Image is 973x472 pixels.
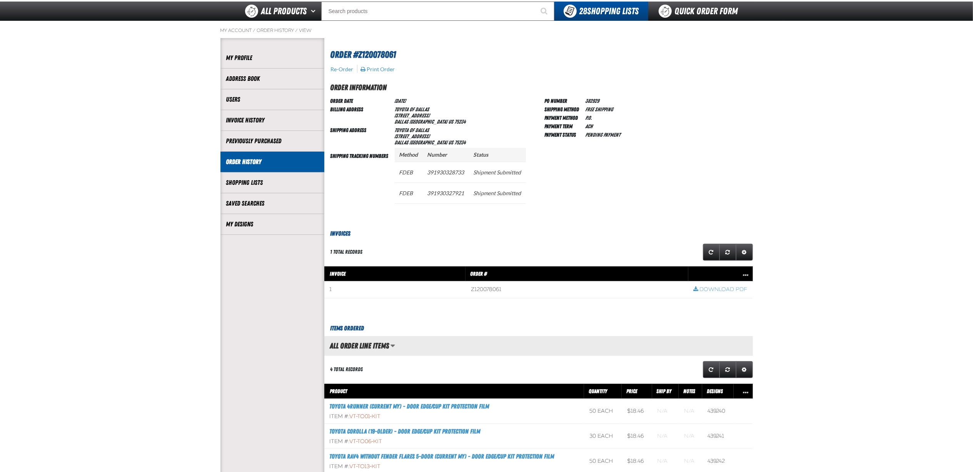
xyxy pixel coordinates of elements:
a: Order History [226,157,319,166]
bdo: 75234 [454,139,466,146]
td: 30 each [584,424,622,449]
td: PO Number [545,96,582,105]
a: Shopping Lists [226,178,319,187]
span: Pending payment [586,132,621,138]
bdo: 75234 [454,119,466,125]
td: 439241 [702,424,734,449]
a: Address Book [226,74,319,83]
a: Invoice History [226,116,319,125]
span: US [448,139,453,146]
span: Designs [707,388,723,394]
a: My Profile [226,54,319,62]
td: Payment Method [545,113,582,122]
a: Refresh grid action [703,244,720,261]
td: Payment Term [545,122,582,130]
span: [GEOGRAPHIC_DATA] [410,139,447,146]
a: Toyota RAV4 without fender flares 5-door (Current MY) - Door Edge/Cup Kit Protection Film [330,453,554,460]
div: Item #: [330,438,579,445]
button: Print Order [360,66,396,73]
div: 1 total records [330,248,363,256]
span: VT-TO06-KIT [350,438,382,445]
a: Users [226,95,319,104]
span: P.O. [586,115,592,121]
span: Toyota of Dallas [395,106,429,112]
span: All Products [261,4,307,18]
th: Number [423,148,469,162]
td: 391930328733 [423,162,469,182]
span: 382929 [586,98,599,104]
td: Z120078061 [466,281,688,298]
div: Item #: [330,463,579,470]
td: 50 each [584,399,622,424]
nav: Breadcrumbs [220,27,753,33]
td: Shipping Method [545,105,582,113]
th: Method [395,148,423,162]
td: FDEB [395,182,423,203]
button: You have 28 Shopping Lists. Open to view details [554,2,648,21]
a: Expand or Collapse Grid Settings [736,361,753,378]
td: Payment Status [545,130,582,139]
span: Order # [470,271,487,277]
h3: Invoices [324,229,753,238]
span: Toyota of Dallas [395,127,429,133]
span: Order #Z120078061 [330,49,396,60]
span: VT-TO13-KIT [350,463,381,470]
td: Shipment Submitted [469,162,526,182]
td: Shipment Submitted [469,182,526,203]
span: Notes [683,388,695,394]
td: $18.46 [622,424,652,449]
span: DALLAS [395,139,409,146]
span: ACH [586,123,593,129]
span: Shopping Lists [579,6,639,17]
a: Previously Purchased [226,137,319,146]
input: Search [321,2,554,21]
a: View [299,27,312,33]
td: Blank [652,424,679,449]
button: Start Searching [535,2,554,21]
th: Row actions [688,266,753,281]
span: DALLAS [395,119,409,125]
button: Open All Products pages [309,2,321,21]
td: Blank [679,424,702,449]
button: Re-Order [330,66,354,73]
span: Price [626,388,637,394]
span: [STREET_ADDRESS] [395,112,430,119]
th: Row actions [734,383,753,399]
span: US [448,119,453,125]
td: Order Date [330,96,392,105]
div: 4 total records [330,366,363,373]
span: Ship By [657,388,672,394]
span: Quantity [589,388,607,394]
td: Shipping Tracking Numbers [330,146,392,217]
span: VT-TO01-KIT [350,413,381,420]
td: FDEB [395,162,423,182]
h2: Order Information [330,82,753,93]
span: / [253,27,256,33]
a: Reset grid action [719,361,736,378]
a: Download PDF row action [694,286,748,293]
td: Blank [652,399,679,424]
a: Saved Searches [226,199,319,208]
th: Status [469,148,526,162]
a: Expand or Collapse Grid Settings [736,244,753,261]
td: 391930327921 [423,182,469,203]
a: Refresh grid action [703,361,720,378]
td: Billing Address [330,105,392,126]
a: Quick Order Form [648,2,753,21]
a: Toyota 4Runner (Current MY) - Door Edge/Cup Kit Protection Film [330,403,489,410]
a: My Designs [226,220,319,229]
td: Blank [679,399,702,424]
h2: All Order Line Items [324,341,389,350]
span: Free Shipping [586,106,613,112]
td: 1 [324,281,466,298]
a: Toyota Corolla (19-older) - Door Edge/Cup Kit Protection Film [330,428,481,435]
span: Product [330,388,347,394]
span: Invoice [330,271,346,277]
td: $18.46 [622,399,652,424]
span: [STREET_ADDRESS] [395,133,430,139]
td: 439240 [702,399,734,424]
span: / [295,27,298,33]
button: Manage grid views. Current view is All Order Line Items [391,339,396,352]
td: Shipping Address [330,126,392,146]
span: [GEOGRAPHIC_DATA] [410,119,447,125]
